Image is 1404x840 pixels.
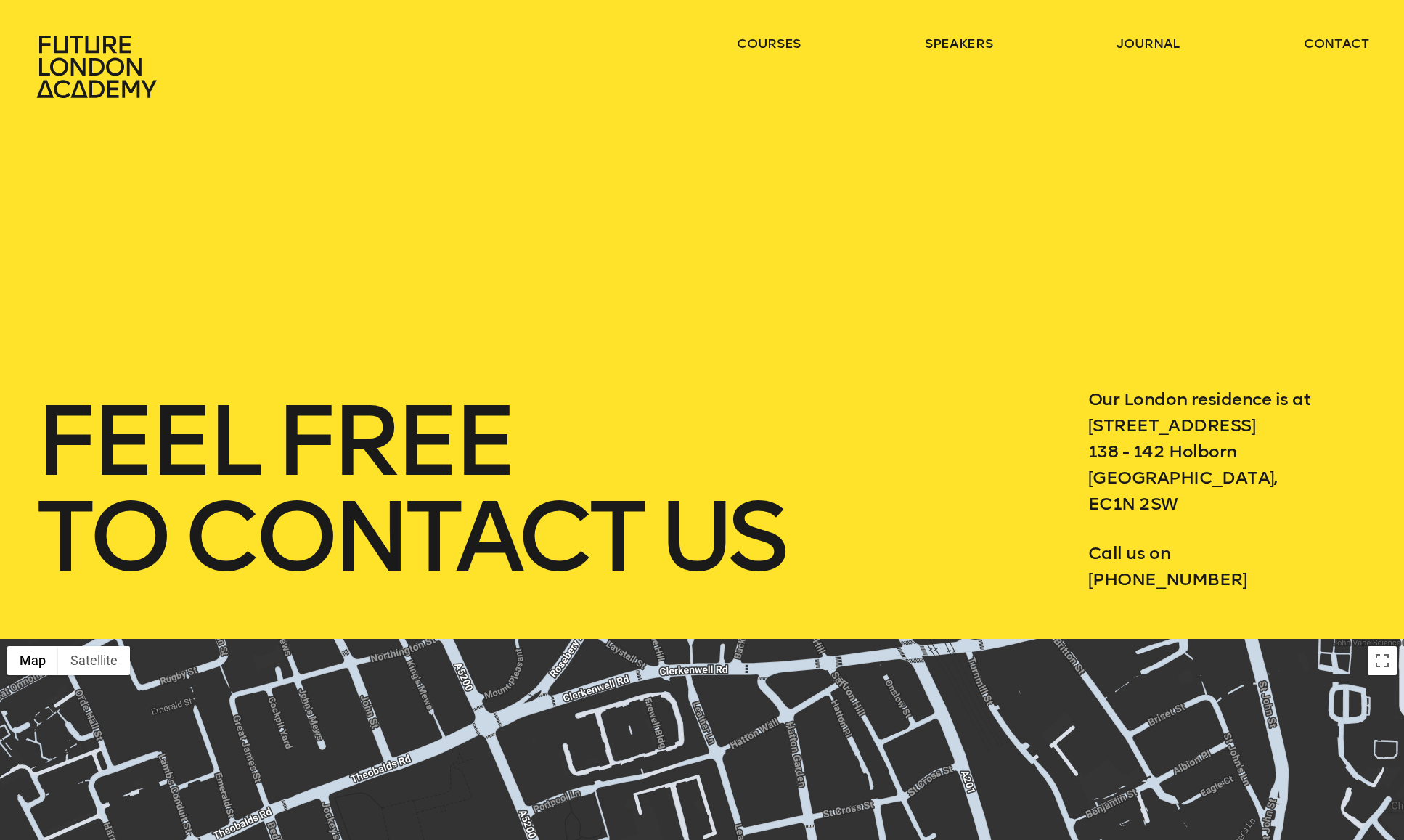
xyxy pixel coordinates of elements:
[1117,35,1180,52] a: journal
[35,394,1018,585] h1: feel free to contact us
[7,646,58,675] button: Show street map
[1304,35,1369,52] a: contact
[737,35,801,52] a: courses
[1088,386,1369,517] p: Our London residence is at [STREET_ADDRESS] 138 - 142 Holborn [GEOGRAPHIC_DATA], EC1N 2SW
[1088,540,1369,592] p: Call us on [PHONE_NUMBER]
[1368,646,1397,675] button: Toggle fullscreen view
[925,35,992,52] a: speakers
[58,646,130,675] button: Show satellite imagery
